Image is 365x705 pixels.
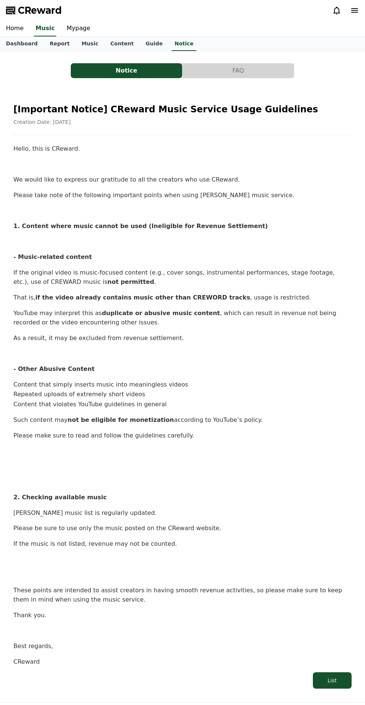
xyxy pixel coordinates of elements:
[13,508,352,518] p: [PERSON_NAME] music list is regularly updated.
[13,390,352,400] li: Repeated uploads of extremely short videos
[182,63,294,78] button: FAQ
[13,144,352,154] p: Hello, this is CReward.
[13,380,352,390] li: Content that simply inserts music into meaningless videos
[13,308,352,327] p: YouTube may interpret this as , which can result in revenue not being recorded or the video encou...
[6,4,62,16] a: CReward
[13,253,92,260] strong: - Music-related content
[140,37,169,51] a: Guide
[13,293,352,302] p: That is, , usage is restricted.
[13,415,352,425] p: Such content may according to YouTube’s policy.
[13,119,71,125] span: Creation Date: [DATE]
[13,539,352,549] p: If the music is not listed, revenue may not be counted.
[13,103,352,115] h2: [Important Notice] CReward Music Service Usage Guidelines
[13,175,352,185] p: We would like to express our gratitude to all the creators who use CReward.
[13,190,352,200] p: Please take note of the following important points when using [PERSON_NAME] music service.
[104,37,140,51] a: Content
[13,657,352,667] p: CReward
[35,294,250,301] strong: if the video already contains music other than CREWORD tracks
[13,641,352,651] p: Best regards,
[13,222,268,230] strong: 1. Content where music cannot be used (Ineligible for Revenue Settlement)
[172,37,197,51] a: Notice
[13,365,95,372] strong: - Other Abusive Content
[13,333,352,343] p: As a result, it may be excluded from revenue settlement.
[13,523,352,533] p: Please be sure to use only the music posted on the CReward website.
[13,400,352,410] li: Content that violates YouTube guidelines in general
[13,268,352,287] p: If the original video is music-focused content (e.g., cover songs, instrumental performances, sta...
[76,37,104,51] a: Music
[313,672,352,689] button: List
[13,672,352,689] a: List
[61,21,96,36] a: Mypage
[328,677,337,684] div: List
[13,494,107,501] strong: 2. Checking available music
[71,63,182,78] button: Notice
[13,586,352,605] p: These points are intended to assist creators in having smooth revenue activities, so please make ...
[107,278,154,285] strong: not permitted
[18,4,62,16] span: CReward
[44,37,76,51] a: Report
[102,310,220,317] strong: duplicate or abusive music content
[68,416,174,423] strong: not be eligible for monetization
[34,21,56,36] a: Music
[13,431,352,440] p: Please make sure to read and follow the guidelines carefully.
[13,611,352,620] p: Thank you.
